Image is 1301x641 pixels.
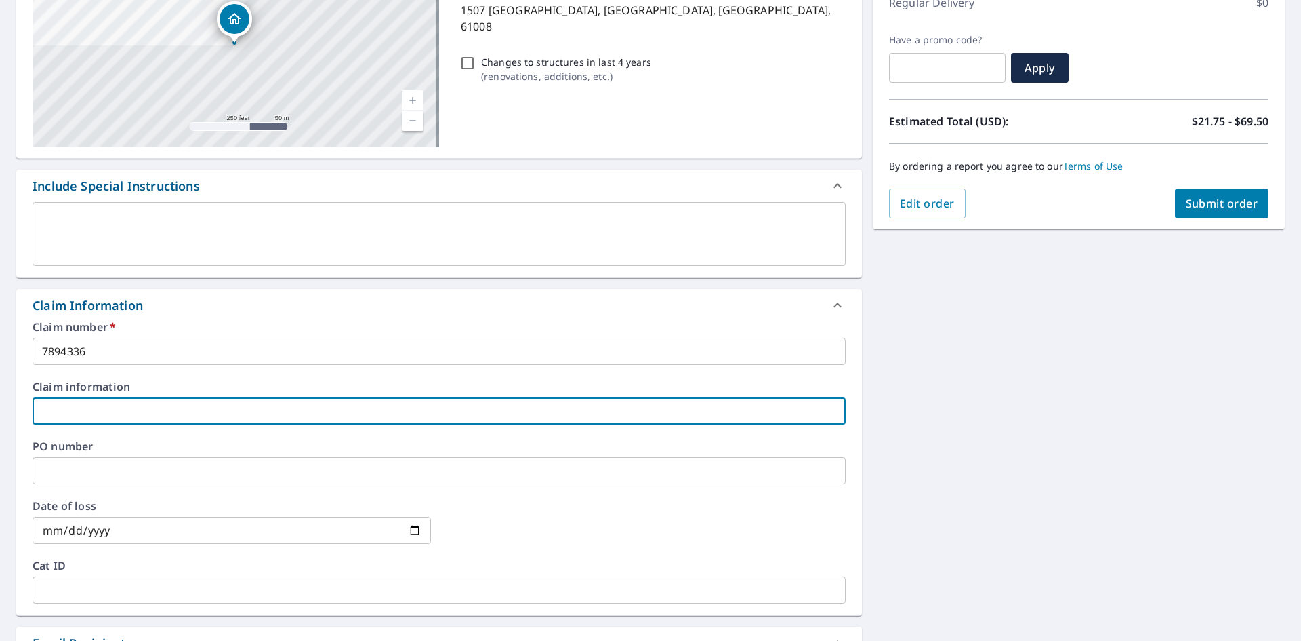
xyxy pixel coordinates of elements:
[1175,189,1269,218] button: Submit order
[1022,60,1058,75] span: Apply
[402,111,423,131] a: Current Level 17, Zoom Out
[1063,159,1123,172] a: Terms of Use
[1186,196,1258,211] span: Submit order
[16,289,862,322] div: Claim Information
[33,381,846,392] label: Claim information
[33,560,846,571] label: Cat ID
[217,1,252,43] div: Dropped pin, building 1, Residential property, 1507 Newcastle Ln Belvidere, IL 61008
[889,160,1268,172] p: By ordering a report you agree to our
[889,34,1006,46] label: Have a promo code?
[900,196,955,211] span: Edit order
[481,69,651,83] p: ( renovations, additions, etc. )
[1192,113,1268,130] p: $21.75 - $69.50
[33,501,431,511] label: Date of loss
[889,113,1079,130] p: Estimated Total (USD):
[481,55,651,69] p: Changes to structures in last 4 years
[16,170,862,202] div: Include Special Instructions
[33,296,143,315] div: Claim Information
[402,90,423,111] a: Current Level 17, Zoom In
[461,2,840,35] p: 1507 [GEOGRAPHIC_DATA], [GEOGRAPHIC_DATA], [GEOGRAPHIC_DATA], 61008
[889,189,966,218] button: Edit order
[1011,53,1069,83] button: Apply
[33,441,846,452] label: PO number
[33,322,846,332] label: Claim number
[33,177,200,195] div: Include Special Instructions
